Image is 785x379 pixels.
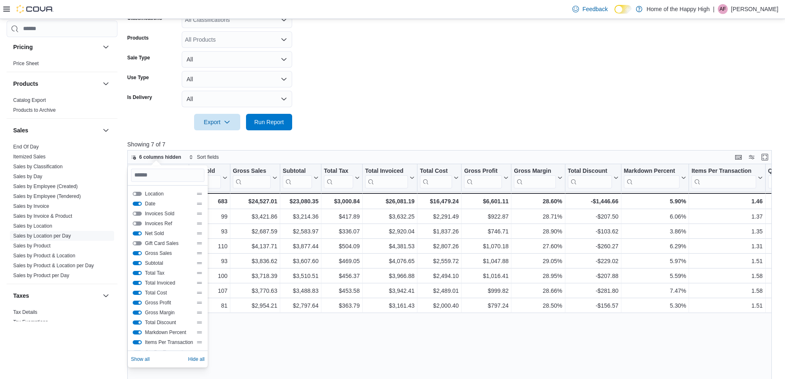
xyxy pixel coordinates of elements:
[13,253,75,259] a: Sales by Product & Location
[733,152,743,162] button: Keyboard shortcuts
[133,281,142,285] button: Total Invoiced
[13,173,42,180] span: Sales by Day
[127,35,149,41] label: Products
[13,97,46,104] span: Catalog Export
[514,241,562,251] div: 27.60%
[192,167,221,175] div: Net Sold
[13,309,37,315] a: Tax Details
[514,167,562,188] button: Gross Margin
[133,271,142,275] button: Total Tax
[464,212,508,221] div: $922.87
[691,256,763,266] div: 1.51
[13,292,29,300] h3: Taxes
[567,167,612,188] div: Total Discount
[254,118,284,126] span: Run Report
[13,272,69,279] span: Sales by Product per Day
[420,212,459,221] div: $2,291.49
[624,256,686,266] div: 5.97%
[420,241,459,251] div: $2,807.26
[582,5,607,13] span: Feedback
[718,4,728,14] div: Adriana Frutti
[324,167,360,188] button: Total Tax
[420,196,459,206] div: $16,479.24
[324,226,360,236] div: $336.07
[420,301,459,311] div: $2,000.40
[283,196,319,206] div: $23,080.35
[13,223,52,229] span: Sales by Location
[283,212,319,221] div: $3,214.36
[514,167,555,188] div: Gross Margin
[133,212,142,216] button: Invoices Sold
[13,107,56,113] span: Products to Archive
[13,203,49,210] span: Sales by Invoice
[13,262,94,269] span: Sales by Product & Location per Day
[127,74,149,81] label: Use Type
[691,167,756,188] div: Items Per Transaction
[464,256,508,266] div: $1,047.88
[283,167,319,188] button: Subtotal
[196,250,203,257] div: Drag handle
[196,240,203,247] div: Drag handle
[623,167,686,188] button: Markdown Percent
[246,114,292,130] button: Run Report
[464,226,508,236] div: $746.71
[514,256,562,266] div: 29.05%
[182,51,292,68] button: All
[691,301,763,311] div: 1.51
[324,286,360,296] div: $453.58
[145,309,193,316] span: Gross Margin
[133,231,142,235] button: Net Sold
[624,226,686,236] div: 3.86%
[623,167,679,188] div: Markdown Percent
[691,271,763,281] div: 1.58
[719,4,726,14] span: AF
[624,212,686,221] div: 6.06%
[233,301,277,311] div: $2,954.21
[133,340,142,344] button: Items Per Transaction
[13,213,72,219] a: Sales by Invoice & Product
[7,59,117,72] div: Pricing
[13,193,81,199] a: Sales by Employee (Tendered)
[281,16,287,23] button: Open list of options
[420,167,459,188] button: Total Cost
[13,126,28,134] h3: Sales
[145,220,193,227] span: Invoices Ref
[514,271,562,281] div: 28.95%
[324,167,353,175] div: Total Tax
[13,319,48,325] a: Tax Exemptions
[13,80,99,88] button: Products
[365,167,415,188] button: Total Invoiced
[691,226,763,236] div: 1.35
[13,242,51,249] span: Sales by Product
[192,167,221,188] div: Net Sold
[365,196,415,206] div: $26,081.19
[13,319,48,325] span: Tax Exemptions
[514,226,562,236] div: 28.90%
[13,263,94,268] a: Sales by Product & Location per Day
[691,286,763,296] div: 1.58
[365,226,415,236] div: $2,920.04
[133,261,142,265] button: Subtotal
[283,167,312,188] div: Subtotal
[324,167,353,188] div: Total Tax
[145,230,193,237] span: Net Sold
[139,154,181,160] span: 6 columns hidden
[13,60,39,67] span: Price Sheet
[145,210,193,217] span: Invoices Sold
[192,196,227,206] div: 683
[192,271,227,281] div: 100
[464,167,502,175] div: Gross Profit
[747,152,757,162] button: Display options
[233,167,277,188] button: Gross Sales
[233,196,277,206] div: $24,527.01
[196,260,203,266] div: Drag handle
[196,290,203,296] div: Drag handle
[464,271,508,281] div: $1,016.41
[145,280,193,286] span: Total Invoiced
[13,233,71,239] span: Sales by Location per Day
[624,286,686,296] div: 7.47%
[192,256,227,266] div: 93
